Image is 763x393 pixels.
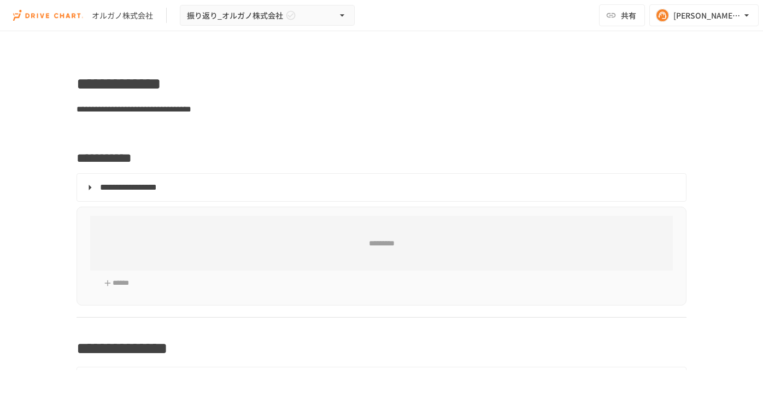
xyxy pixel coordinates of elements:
img: i9VDDS9JuLRLX3JIUyK59LcYp6Y9cayLPHs4hOxMB9W [13,7,83,24]
div: [PERSON_NAME][EMAIL_ADDRESS][DOMAIN_NAME] [673,9,741,22]
button: 振り返り_オルガノ株式会社 [180,5,355,26]
span: 共有 [621,9,636,21]
button: [PERSON_NAME][EMAIL_ADDRESS][DOMAIN_NAME] [649,4,759,26]
span: 振り返り_オルガノ株式会社 [187,9,283,22]
div: オルガノ株式会社 [92,10,153,21]
button: 共有 [599,4,645,26]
